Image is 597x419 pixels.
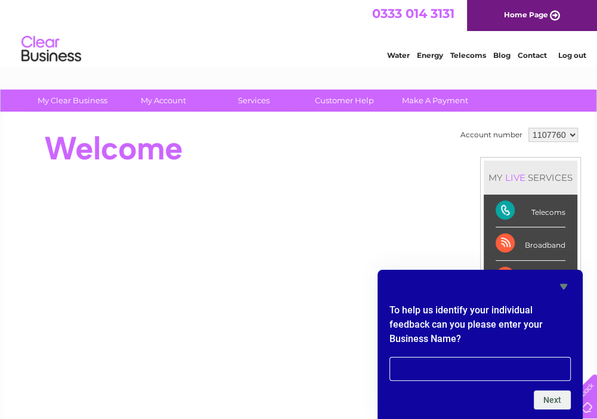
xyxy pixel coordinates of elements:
[387,51,410,60] a: Water
[389,279,571,409] div: To help us identify your individual feedback can you please enter your Business Name?
[295,90,394,112] a: Customer Help
[556,279,571,294] button: Hide survey
[496,227,565,260] div: Broadband
[372,6,454,21] a: 0333 014 3131
[457,125,525,145] td: Account number
[21,31,82,67] img: logo.png
[493,51,511,60] a: Blog
[386,90,484,112] a: Make A Payment
[417,51,443,60] a: Energy
[389,357,571,381] input: To help us identify your individual feedback can you please enter your Business Name?
[503,172,528,183] div: LIVE
[114,90,212,112] a: My Account
[496,195,565,227] div: Telecoms
[23,90,122,112] a: My Clear Business
[518,51,547,60] a: Contact
[17,7,581,58] div: Clear Business is a trading name of Verastar Limited (registered in [GEOGRAPHIC_DATA] No. 3667643...
[558,51,586,60] a: Log out
[496,261,565,294] div: Mobile
[484,161,577,195] div: MY SERVICES
[534,390,571,409] button: Next question
[205,90,303,112] a: Services
[389,303,571,352] h2: To help us identify your individual feedback can you please enter your Business Name?
[450,51,486,60] a: Telecoms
